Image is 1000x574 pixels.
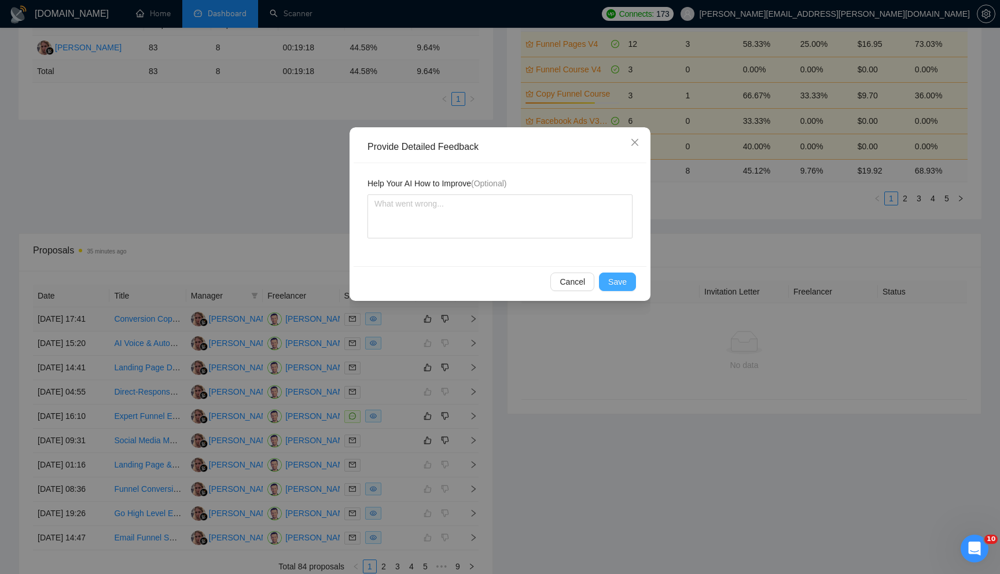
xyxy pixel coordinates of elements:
[599,273,636,291] button: Save
[608,275,627,288] span: Save
[619,127,650,159] button: Close
[367,177,506,190] span: Help Your AI How to Improve
[984,535,998,544] span: 10
[961,535,988,562] iframe: Intercom live chat
[471,179,506,188] span: (Optional)
[550,273,594,291] button: Cancel
[630,138,639,147] span: close
[367,141,641,153] div: Provide Detailed Feedback
[560,275,585,288] span: Cancel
